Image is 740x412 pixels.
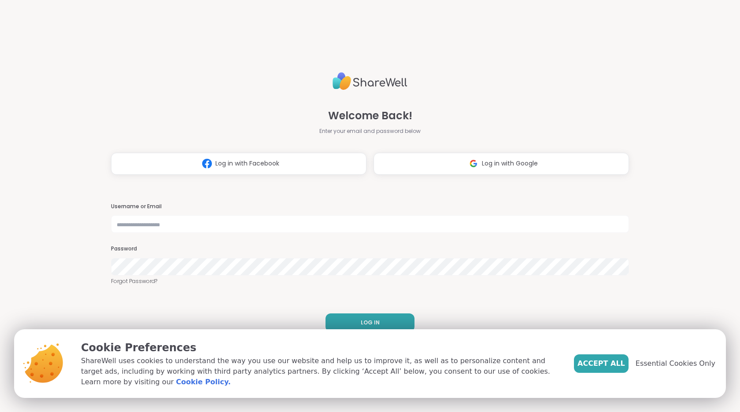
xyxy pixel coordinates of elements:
span: Log in with Facebook [215,159,279,168]
span: Log in with Google [482,159,538,168]
a: Forgot Password? [111,277,629,285]
span: Accept All [577,358,625,369]
img: ShareWell Logomark [199,155,215,172]
p: Cookie Preferences [81,340,560,356]
span: Essential Cookies Only [636,358,715,369]
button: Log in with Google [374,153,629,175]
img: ShareWell Logomark [465,155,482,172]
p: ShareWell uses cookies to understand the way you use our website and help us to improve it, as we... [81,356,560,387]
span: LOG IN [361,319,380,327]
a: Cookie Policy. [176,377,230,387]
button: LOG IN [326,313,414,332]
button: Accept All [574,354,629,373]
span: Enter your email and password below [319,127,421,135]
h3: Password [111,245,629,253]
button: Log in with Facebook [111,153,366,175]
span: Welcome Back! [328,108,412,124]
h3: Username or Email [111,203,629,210]
img: ShareWell Logo [333,69,407,94]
